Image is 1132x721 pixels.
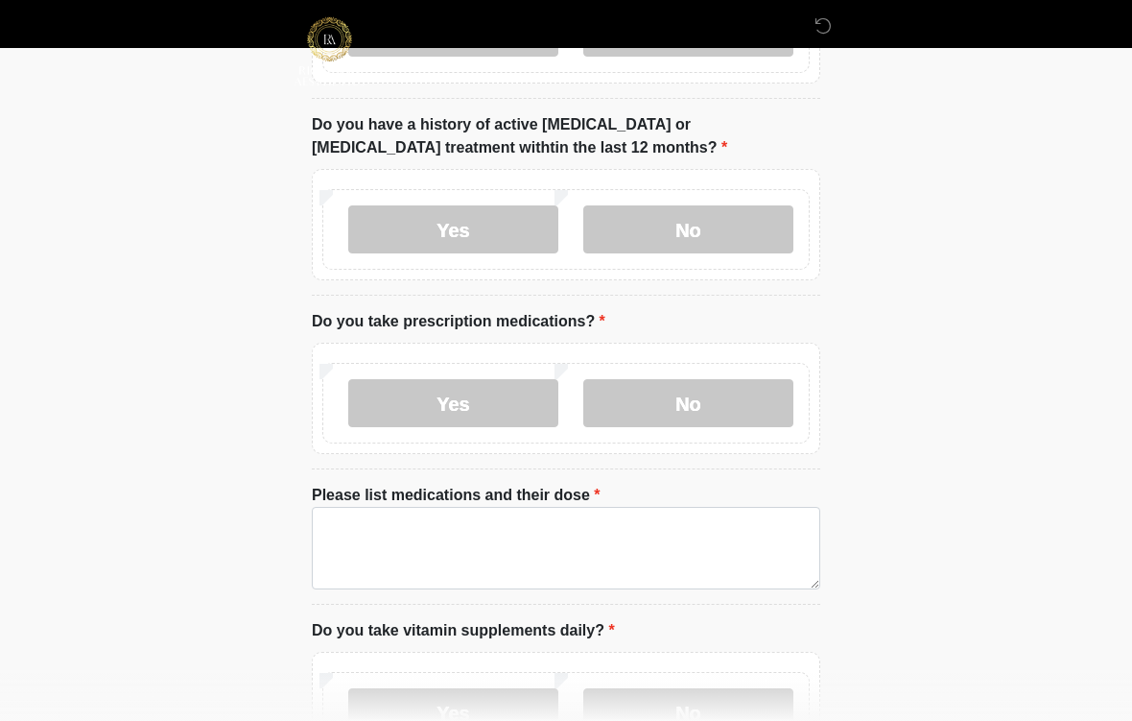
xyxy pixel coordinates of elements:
[312,619,615,642] label: Do you take vitamin supplements daily?
[583,205,793,253] label: No
[348,379,558,427] label: Yes
[312,484,601,507] label: Please list medications and their dose
[583,379,793,427] label: No
[348,205,558,253] label: Yes
[312,310,605,333] label: Do you take prescription medications?
[312,113,820,159] label: Do you have a history of active [MEDICAL_DATA] or [MEDICAL_DATA] treatment withtin the last 12 mo...
[293,14,366,88] img: Richland Aesthetics Logo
